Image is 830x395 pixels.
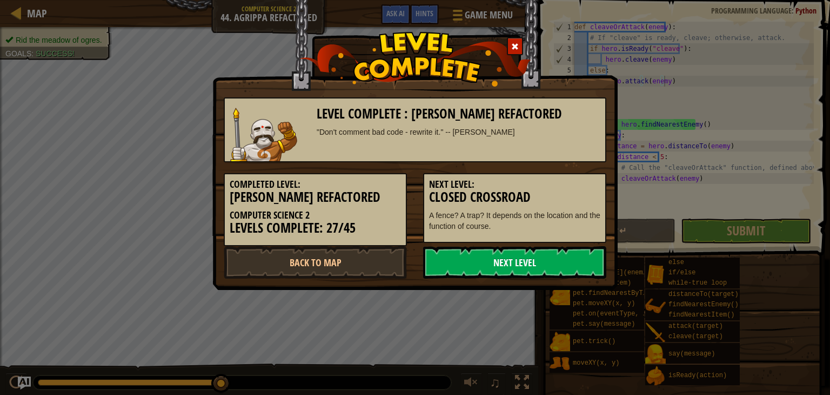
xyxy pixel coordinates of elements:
[230,190,401,205] h3: [PERSON_NAME] Refactored
[230,108,297,161] img: goliath.png
[317,127,600,137] div: "Don't comment bad code ‐ rewrite it." -- [PERSON_NAME]
[429,179,600,190] h5: Next Level:
[230,210,401,221] h5: Computer Science 2
[317,107,600,121] h3: Level Complete : [PERSON_NAME] Refactored
[230,179,401,190] h5: Completed Level:
[299,32,531,87] img: level_complete.png
[429,190,600,205] h3: Closed Crossroad
[224,246,407,279] a: Back to Map
[429,210,600,232] p: A fence? A trap? It depends on the location and the function of course.
[423,246,606,279] a: Next Level
[230,221,401,235] h3: Levels Complete: 27/45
